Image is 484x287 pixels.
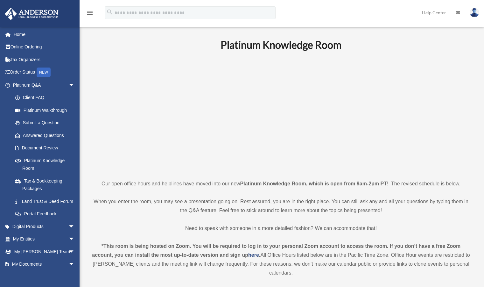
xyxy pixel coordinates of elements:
div: All Office Hours listed below are in the Pacific Time Zone. Office Hour events are restricted to ... [91,242,471,277]
a: My Entitiesarrow_drop_down [4,233,84,246]
b: Platinum Knowledge Room [221,39,341,51]
a: Tax & Bookkeeping Packages [9,175,84,195]
span: arrow_drop_down [68,258,81,271]
a: Client FAQ [9,91,84,104]
a: Submit a Question [9,117,84,129]
i: menu [86,9,94,17]
strong: *This room is being hosted on Zoom. You will be required to log in to your personal Zoom account ... [92,243,460,258]
p: Need to speak with someone in a more detailed fashion? We can accommodate that! [91,224,471,233]
i: search [106,9,113,16]
strong: . [259,252,260,258]
a: Home [4,28,84,41]
img: Anderson Advisors Platinum Portal [3,8,60,20]
a: menu [86,11,94,17]
a: Platinum Walkthrough [9,104,84,117]
a: Document Review [9,142,84,154]
a: Online Ordering [4,41,84,54]
span: arrow_drop_down [68,220,81,233]
a: Platinum Knowledge Room [9,154,81,175]
a: Order StatusNEW [4,66,84,79]
a: Portal Feedback [9,208,84,220]
a: Platinum Q&Aarrow_drop_down [4,79,84,91]
img: User Pic [470,8,479,17]
p: Our open office hours and helplines have moved into our new ! The revised schedule is below. [91,179,471,188]
span: arrow_drop_down [68,245,81,258]
span: arrow_drop_down [68,233,81,246]
p: When you enter the room, you may see a presentation going on. Rest assured, you are in the right ... [91,197,471,215]
a: Land Trust & Deed Forum [9,195,84,208]
a: Tax Organizers [4,53,84,66]
iframe: 231110_Toby_KnowledgeRoom [186,60,376,168]
div: NEW [37,68,51,77]
a: My [PERSON_NAME] Teamarrow_drop_down [4,245,84,258]
a: Digital Productsarrow_drop_down [4,220,84,233]
span: arrow_drop_down [68,79,81,92]
a: here [248,252,259,258]
a: My Documentsarrow_drop_down [4,258,84,271]
a: Answered Questions [9,129,84,142]
strong: Platinum Knowledge Room, which is open from 9am-2pm PT [240,181,387,186]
